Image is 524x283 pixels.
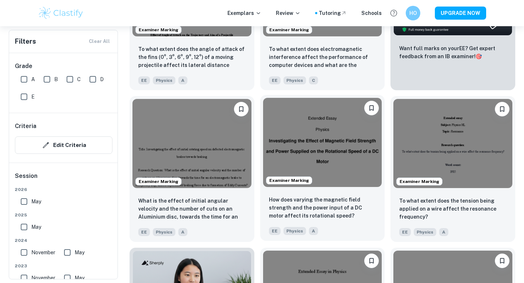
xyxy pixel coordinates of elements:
span: Examiner Marking [136,178,181,185]
span: 2025 [15,212,112,218]
p: Want full marks on your EE ? Get expert feedback from an IB examiner! [399,44,507,60]
a: Examiner MarkingBookmark To what extent does the tension being applied on a wire affect the reson... [390,96,515,242]
span: Physics [153,228,175,236]
span: D [100,75,104,83]
button: Bookmark [364,101,379,115]
span: EE [399,228,411,236]
span: May [75,274,84,282]
span: B [54,75,58,83]
button: UPGRADE NOW [435,7,486,20]
span: Physics [414,228,436,236]
span: 2024 [15,237,112,244]
img: Physics EE example thumbnail: To what extent does the tension being a [393,99,512,188]
span: Examiner Marking [397,178,442,185]
img: Physics EE example thumbnail: What is the effect of initial angular ve [132,99,251,188]
button: HO [406,6,420,20]
span: EE [138,76,150,84]
button: Help and Feedback [388,7,400,19]
button: Bookmark [234,102,249,116]
span: EE [269,227,281,235]
h6: Criteria [15,122,36,131]
span: May [31,198,41,206]
a: Schools [361,9,382,17]
span: A [178,228,187,236]
span: 2023 [15,263,112,269]
p: To what extent does the angle of attack of the fins (0°, 3°, 6°, 9°, 12°) of a moving projectile ... [138,45,246,70]
span: C [77,75,81,83]
p: How does varying the magnetic field strength and the power input of a DC motor affect its rotatio... [269,196,376,220]
p: Review [276,9,301,17]
span: A [439,228,448,236]
button: Bookmark [495,254,509,268]
a: Examiner MarkingBookmarkHow does varying the magnetic field strength and the power input of a DC ... [260,96,385,242]
span: Examiner Marking [136,27,181,33]
span: Examiner Marking [266,177,312,184]
button: Edit Criteria [15,136,112,154]
h6: HO [409,9,417,17]
h6: Filters [15,36,36,47]
a: Tutoring [319,9,347,17]
h6: Grade [15,62,112,71]
a: Examiner MarkingBookmarkWhat is the effect of initial angular velocity and the number of cuts on ... [130,96,254,242]
span: C [309,76,318,84]
p: To what extent does electromagnetic interference affect the performance of computer devices and w... [269,45,376,70]
span: Examiner Marking [266,27,312,33]
span: November [31,248,55,256]
span: E [31,93,35,101]
p: What is the effect of initial angular velocity and the number of cuts on an Aluminium disc, towar... [138,197,246,222]
button: Bookmark [364,254,379,268]
span: May [31,223,41,231]
span: May [75,248,84,256]
img: Clastify logo [38,6,84,20]
img: Physics EE example thumbnail: How does varying the magnetic field stre [263,98,382,187]
span: Physics [283,76,306,84]
span: A [309,227,318,235]
p: Exemplars [227,9,261,17]
h6: Session [15,172,112,186]
span: A [31,75,35,83]
span: Physics [153,76,175,84]
span: Physics [283,227,306,235]
span: 🎯 [476,53,482,59]
span: A [178,76,187,84]
p: To what extent does the tension being applied on a wire affect the resonance frequency? [399,197,507,221]
span: EE [138,228,150,236]
span: 2026 [15,186,112,193]
span: November [31,274,55,282]
span: EE [269,76,281,84]
button: Bookmark [495,102,509,116]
